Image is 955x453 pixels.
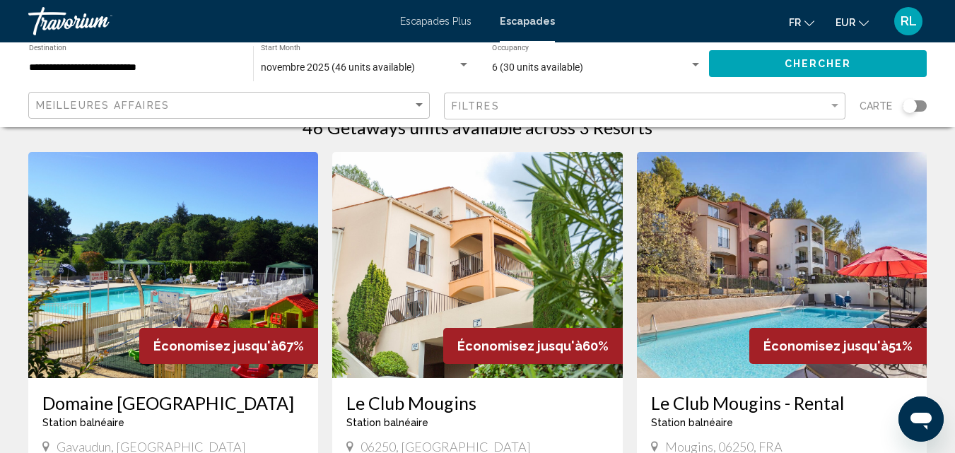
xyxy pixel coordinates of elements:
iframe: Bouton de lancement de la fenêtre de messagerie [898,396,944,442]
button: Menu utilisateur [890,6,927,36]
button: Changer de langue [789,12,814,33]
span: Station balnéaire [346,417,428,428]
font: fr [789,17,801,28]
span: Meilleures affaires [36,100,170,111]
a: Travorium [28,7,386,35]
span: Filtres [452,100,500,112]
span: Économisez jusqu'à [153,339,279,353]
div: 60% [443,328,623,364]
font: EUR [836,17,855,28]
span: Chercher [785,59,852,70]
h1: 46 Getaways units available across 3 Resorts [303,117,652,138]
div: 67% [139,328,318,364]
button: Chercher [709,50,927,76]
span: Carte [860,96,892,116]
font: RL [901,13,917,28]
a: Le Club Mougins - Rental [651,392,913,413]
span: Station balnéaire [42,417,124,428]
a: Le Club Mougins [346,392,608,413]
img: 7432E01X.jpg [332,152,622,378]
span: Économisez jusqu'à [457,339,582,353]
span: Station balnéaire [651,417,733,428]
button: Changer de devise [836,12,869,33]
mat-select: Sort by [36,100,426,112]
span: Économisez jusqu'à [763,339,889,353]
span: 6 (30 units available) [492,61,583,73]
a: Domaine [GEOGRAPHIC_DATA] [42,392,304,413]
img: 4195O04X.jpg [28,152,318,378]
a: Escapades Plus [400,16,471,27]
img: ii_mo21.jpg [637,152,927,378]
a: Escapades [500,16,555,27]
button: Filter [444,92,845,121]
div: 51% [749,328,927,364]
span: novembre 2025 (46 units available) [261,61,415,73]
